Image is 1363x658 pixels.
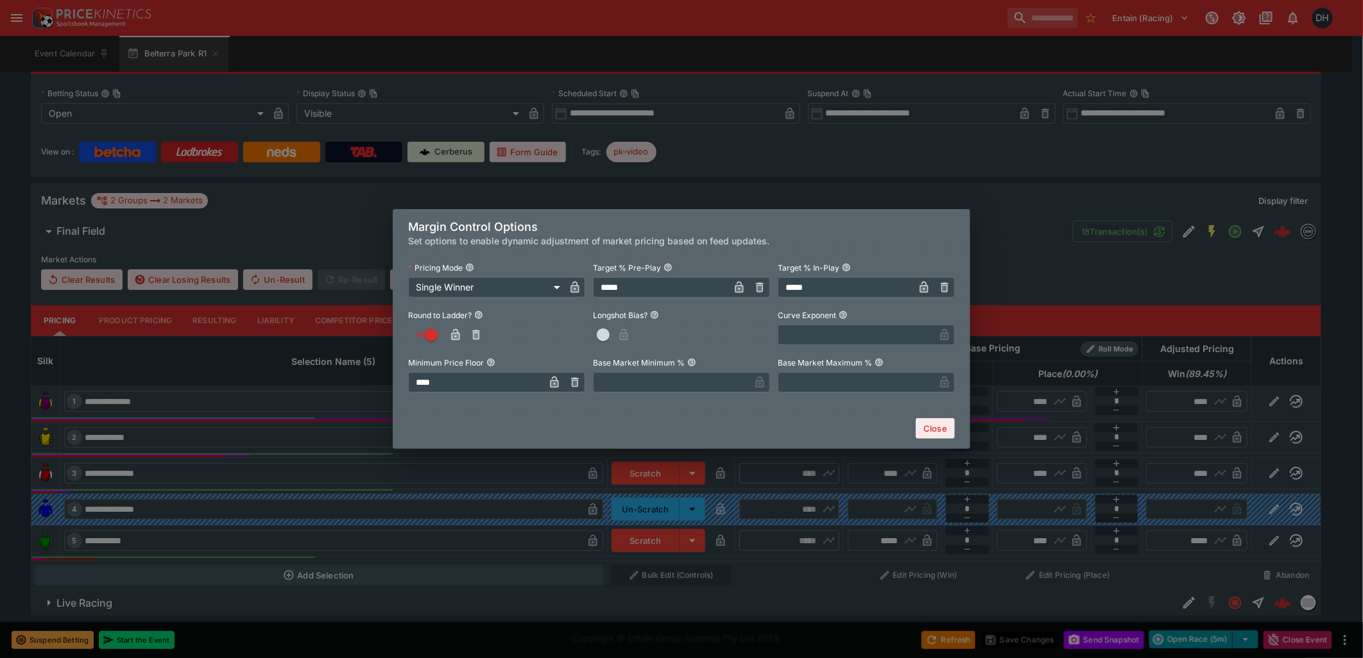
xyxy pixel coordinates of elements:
p: Base Market Minimum % [593,357,685,368]
button: Target % In-Play [842,263,851,272]
p: Round to Ladder? [408,310,472,321]
p: Curve Exponent [778,310,836,321]
p: Longshot Bias? [593,310,647,321]
button: Close [916,418,955,439]
button: Round to Ladder? [474,310,483,319]
button: Pricing Mode [465,263,474,272]
button: Base Market Minimum % [687,358,696,367]
div: Single Winner [408,277,565,298]
button: Longshot Bias? [650,310,659,319]
p: Minimum Price Floor [408,357,484,368]
p: Base Market Maximum % [778,357,872,368]
button: Base Market Maximum % [875,358,884,367]
button: Curve Exponent [839,310,848,319]
h6: Set options to enable dynamic adjustment of market pricing based on feed updates. [408,234,955,248]
p: Target % Pre-Play [593,262,661,273]
button: Minimum Price Floor [486,358,495,367]
button: Target % Pre-Play [664,263,673,272]
p: Target % In-Play [778,262,839,273]
p: Pricing Mode [408,262,463,273]
h5: Margin Control Options [408,219,955,234]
